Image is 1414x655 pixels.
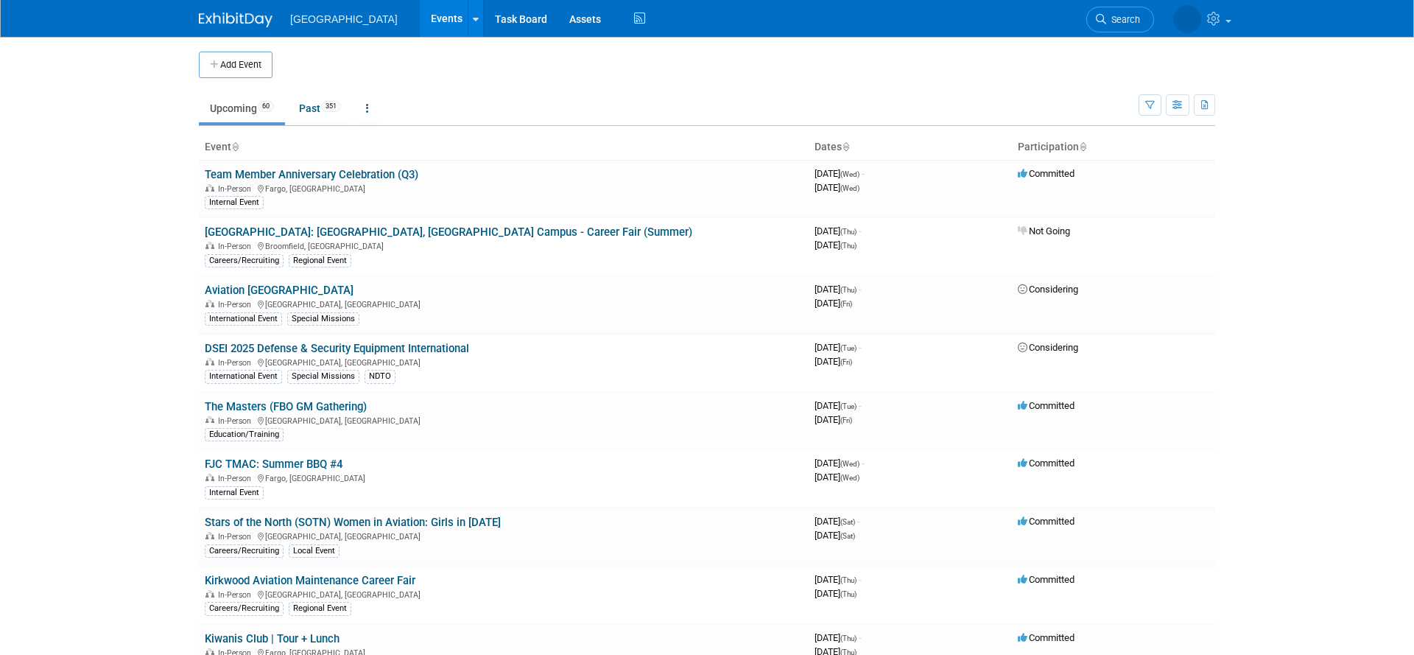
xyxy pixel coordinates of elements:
a: The Masters (FBO GM Gathering) [205,400,367,413]
span: [DATE] [815,400,861,411]
span: (Thu) [840,590,857,598]
img: Darren Hall [1173,5,1201,33]
span: [DATE] [815,298,852,309]
div: International Event [205,312,282,326]
span: (Tue) [840,402,857,410]
span: (Fri) [840,416,852,424]
img: In-Person Event [205,416,214,424]
span: [DATE] [815,632,861,643]
span: Considering [1018,342,1078,353]
span: [DATE] [815,530,855,541]
a: DSEI 2025 Defense & Security Equipment International [205,342,469,355]
span: (Thu) [840,242,857,250]
span: [DATE] [815,414,852,425]
a: Sort by Start Date [842,141,849,153]
span: [DATE] [815,225,861,237]
span: - [862,458,864,469]
div: [GEOGRAPHIC_DATA], [GEOGRAPHIC_DATA] [205,298,803,309]
img: In-Person Event [205,532,214,539]
span: (Sat) [840,518,855,526]
span: Committed [1018,516,1074,527]
div: Fargo, [GEOGRAPHIC_DATA] [205,182,803,194]
div: Local Event [289,544,340,558]
span: Committed [1018,168,1074,179]
span: (Thu) [840,228,857,236]
button: Add Event [199,52,272,78]
span: [DATE] [815,168,864,179]
span: Considering [1018,284,1078,295]
span: (Thu) [840,576,857,584]
img: In-Person Event [205,474,214,481]
a: Team Member Anniversary Celebration (Q3) [205,168,418,181]
span: (Wed) [840,474,859,482]
div: Education/Training [205,428,284,441]
span: (Tue) [840,344,857,352]
span: (Thu) [840,634,857,642]
span: (Fri) [840,358,852,366]
a: Kiwanis Club | Tour + Lunch [205,632,340,645]
div: Regional Event [289,254,351,267]
a: [GEOGRAPHIC_DATA]: [GEOGRAPHIC_DATA], [GEOGRAPHIC_DATA] Campus - Career Fair (Summer) [205,225,692,239]
a: Upcoming60 [199,94,285,122]
span: - [862,168,864,179]
a: Kirkwood Aviation Maintenance Career Fair [205,574,415,587]
div: Regional Event [289,602,351,615]
span: (Sat) [840,532,855,540]
span: Not Going [1018,225,1070,237]
span: [DATE] [815,182,859,193]
div: Fargo, [GEOGRAPHIC_DATA] [205,472,803,483]
span: (Wed) [840,184,859,192]
span: - [859,342,861,353]
span: [DATE] [815,239,857,251]
th: Dates [809,135,1012,160]
a: Aviation [GEOGRAPHIC_DATA] [205,284,353,297]
div: [GEOGRAPHIC_DATA], [GEOGRAPHIC_DATA] [205,588,803,600]
span: 60 [258,101,274,112]
div: [GEOGRAPHIC_DATA], [GEOGRAPHIC_DATA] [205,414,803,426]
span: In-Person [218,532,256,542]
th: Participation [1012,135,1215,160]
img: In-Person Event [205,242,214,249]
div: [GEOGRAPHIC_DATA], [GEOGRAPHIC_DATA] [205,530,803,542]
span: In-Person [218,184,256,194]
span: [DATE] [815,342,861,353]
span: - [859,632,861,643]
span: [DATE] [815,588,857,599]
span: In-Person [218,416,256,426]
span: [DATE] [815,458,864,469]
div: Careers/Recruiting [205,544,284,558]
span: [DATE] [815,574,861,585]
span: [DATE] [815,516,859,527]
img: In-Person Event [205,300,214,307]
a: FJC TMAC: Summer BBQ #4 [205,458,342,471]
span: - [859,225,861,237]
div: Careers/Recruiting [205,254,284,267]
div: Special Missions [287,370,359,383]
span: Committed [1018,400,1074,411]
span: In-Person [218,590,256,600]
span: (Wed) [840,170,859,178]
span: [DATE] [815,356,852,367]
img: In-Person Event [205,184,214,192]
img: In-Person Event [205,590,214,598]
a: Sort by Participation Type [1079,141,1086,153]
span: In-Person [218,242,256,251]
span: In-Person [218,300,256,309]
div: NDTO [365,370,395,383]
div: Internal Event [205,486,264,500]
span: - [859,574,861,585]
span: 351 [321,101,341,112]
span: - [857,516,859,527]
a: Search [1086,7,1154,32]
div: [GEOGRAPHIC_DATA], [GEOGRAPHIC_DATA] [205,356,803,368]
span: - [859,284,861,295]
img: In-Person Event [205,358,214,365]
span: Committed [1018,574,1074,585]
span: Search [1106,14,1140,25]
span: (Wed) [840,460,859,468]
span: (Fri) [840,300,852,308]
img: ExhibitDay [199,13,272,27]
div: International Event [205,370,282,383]
a: Sort by Event Name [231,141,239,153]
div: Special Missions [287,312,359,326]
